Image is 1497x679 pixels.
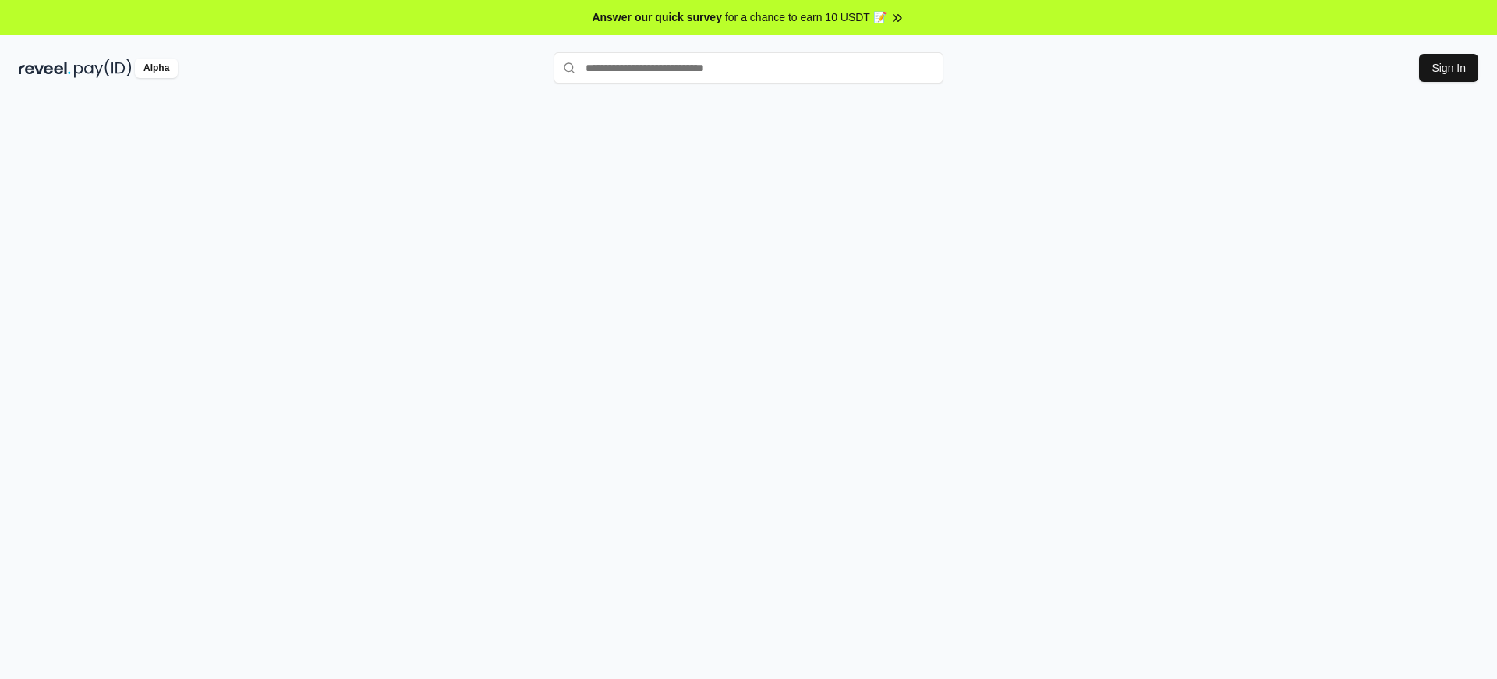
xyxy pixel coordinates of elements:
span: for a chance to earn 10 USDT 📝 [725,9,887,26]
div: Alpha [135,59,178,78]
span: Answer our quick survey [592,9,722,26]
img: pay_id [74,59,132,78]
img: reveel_dark [19,59,71,78]
button: Sign In [1419,54,1478,82]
